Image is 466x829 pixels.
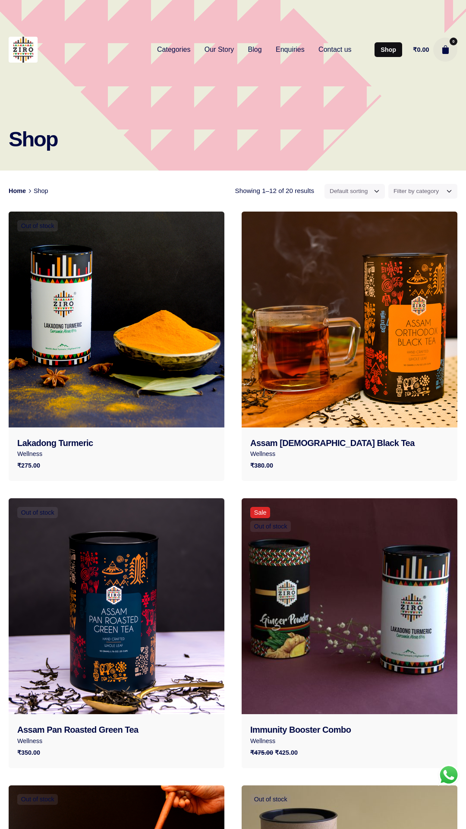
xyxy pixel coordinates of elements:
a: Wellness [17,737,42,744]
span: Sale [250,507,270,518]
bdi: 380.00 [250,462,273,469]
span: Out of stock [250,794,291,805]
span: Shop [34,187,48,194]
span: Out of stock [250,521,291,532]
a: Wellness [17,450,42,457]
select: Shop order [324,184,385,199]
img: ZIRO [9,37,38,63]
span: Out of stock [17,507,58,518]
a: Our Story [198,40,241,59]
div: filter-overlay [235,179,457,203]
div: WhatsApp us [438,764,460,786]
a: Blog [241,40,268,59]
a: Categories [150,40,198,59]
span: Contact us [318,45,351,54]
p: Showing 1–12 of 20 results [235,186,314,196]
bdi: 275.00 [17,462,40,469]
a: ZIRO [9,33,38,66]
a: Immunity Booster Combo [250,725,351,734]
bdi: 350.00 [17,749,40,756]
a: Wellness [250,737,275,744]
bdi: 425.00 [275,749,298,756]
span: ₹ [413,46,417,53]
a: Contact us [312,40,359,59]
span: Categories [157,45,190,54]
a: ₹0.00 [413,47,429,53]
a: Enquiries [269,40,312,59]
span: ₹ [275,749,279,756]
a: Assam [DEMOGRAPHIC_DATA] Black Tea [250,438,415,448]
span: Enquiries [276,45,305,54]
h1: Shop [9,129,300,150]
a: Shop [375,42,402,57]
a: Assam Pan Roasted Green Tea [17,725,139,734]
a: Wellness [250,450,275,457]
bdi: 0.00 [413,46,429,53]
span: Blog [248,45,262,54]
a: Lakadong Turmeric [17,438,93,448]
bdi: 475.00 [250,749,273,756]
span: ₹ [250,462,254,469]
span: Out of stock [17,794,58,805]
span: ₹ [17,462,21,469]
span: Our Story [205,45,234,54]
span: ₹ [250,749,254,756]
nav: breadcrumb [9,186,48,196]
a: Home [9,187,26,194]
span: ₹ [17,749,21,756]
span: Out of stock [17,220,58,231]
span: 0 [450,38,457,45]
button: cart [433,38,457,62]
